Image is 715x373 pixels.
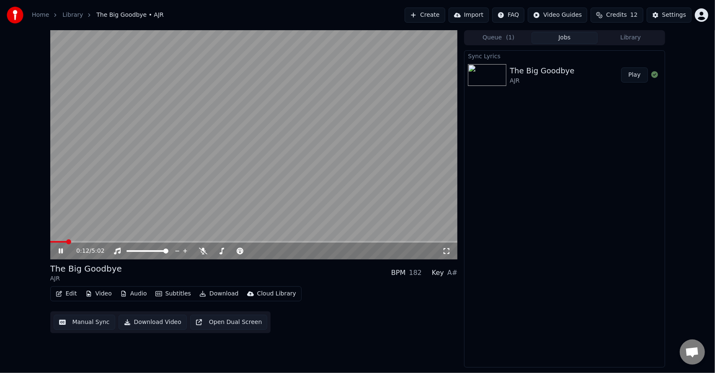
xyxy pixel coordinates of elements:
button: Video Guides [528,8,587,23]
div: The Big Goodbye [50,263,122,275]
button: Queue [465,32,532,44]
span: The Big Goodbye • AJR [96,11,164,19]
span: Credits [606,11,627,19]
nav: breadcrumb [32,11,164,19]
div: AJR [510,77,574,85]
a: Library [62,11,83,19]
button: Edit [52,288,80,300]
div: Open chat [680,339,705,365]
button: Import [449,8,489,23]
span: 5:02 [91,247,104,255]
a: Home [32,11,49,19]
button: Subtitles [152,288,194,300]
div: AJR [50,275,122,283]
span: ( 1 ) [506,34,514,42]
button: Create [405,8,445,23]
div: Cloud Library [257,290,296,298]
div: A# [447,268,457,278]
div: The Big Goodbye [510,65,574,77]
div: BPM [391,268,405,278]
button: Manual Sync [54,315,115,330]
div: Key [432,268,444,278]
button: Settings [647,8,692,23]
button: Audio [117,288,150,300]
button: Library [598,32,664,44]
img: youka [7,7,23,23]
button: Download [196,288,242,300]
span: 0:12 [76,247,89,255]
button: Video [82,288,115,300]
div: Settings [662,11,686,19]
button: FAQ [492,8,524,23]
button: Play [621,67,648,83]
span: 12 [630,11,638,19]
div: Sync Lyrics [465,51,664,61]
button: Download Video [119,315,187,330]
div: 182 [409,268,422,278]
button: Credits12 [591,8,643,23]
button: Open Dual Screen [190,315,268,330]
div: / [76,247,96,255]
button: Jobs [532,32,598,44]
